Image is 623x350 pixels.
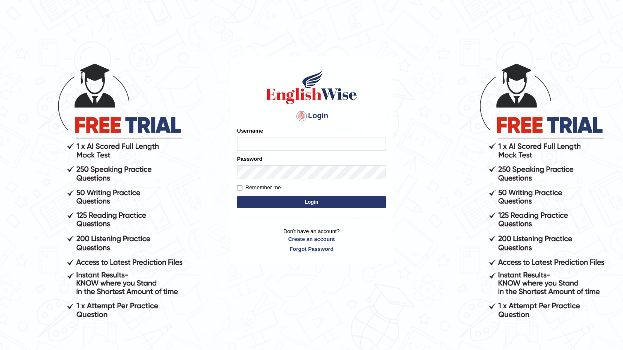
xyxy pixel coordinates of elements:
h4: Login [237,110,386,123]
p: Don't have an account? [237,227,386,253]
a: Create an account [237,235,386,243]
label: Remember me [237,183,281,192]
input: Remember me [237,185,242,190]
label: Username [237,127,263,135]
a: Forgot Password [237,245,386,253]
label: Password [237,155,262,163]
button: Login [237,196,386,208]
img: Logo of English Wise sign in for intelligent practice with AI [264,68,359,105]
